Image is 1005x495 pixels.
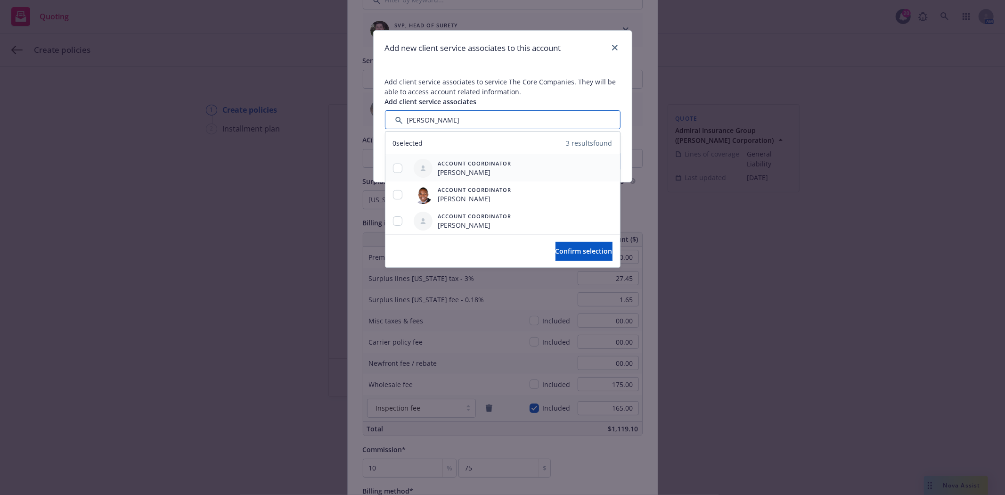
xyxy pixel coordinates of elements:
span: [PERSON_NAME] [438,220,512,230]
a: close [609,42,621,53]
input: Filter by keyword... [385,110,621,129]
h1: Add new client service associates to this account [385,42,561,54]
span: 0 selected [393,138,423,148]
span: Confirm selection [556,247,613,256]
span: Add client service associates [385,97,477,106]
span: Account Coordinator [438,159,512,167]
span: Account Coordinator [438,212,512,220]
img: employee photo [414,185,433,204]
button: Confirm selection [556,242,613,261]
span: Account Coordinator [438,186,512,194]
span: [PERSON_NAME] [438,194,512,204]
span: 3 results found [566,138,613,148]
span: [PERSON_NAME] [438,167,512,177]
span: Add client service associates to service The Core Companies. They will be able to access account ... [385,77,616,96]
